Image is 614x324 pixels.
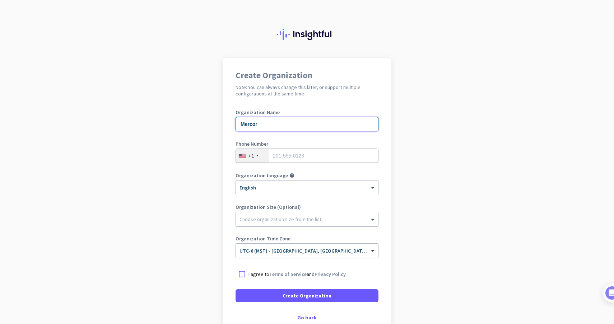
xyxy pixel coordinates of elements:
[236,289,378,302] button: Create Organization
[269,271,307,277] a: Terms of Service
[236,110,378,115] label: Organization Name
[236,141,378,146] label: Phone Number
[236,149,378,163] input: 201-555-0123
[315,271,346,277] a: Privacy Policy
[277,29,337,40] img: Insightful
[289,173,294,178] i: help
[236,236,378,241] label: Organization Time Zone
[283,292,331,299] span: Create Organization
[236,315,378,320] div: Go back
[236,173,288,178] label: Organization language
[248,271,346,278] p: I agree to and
[236,71,378,80] h1: Create Organization
[248,152,254,159] div: +1
[236,84,378,97] h2: Note: You can always change this later, or support multiple configurations at the same time
[236,205,378,210] label: Organization Size (Optional)
[236,117,378,131] input: What is the name of your organization?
